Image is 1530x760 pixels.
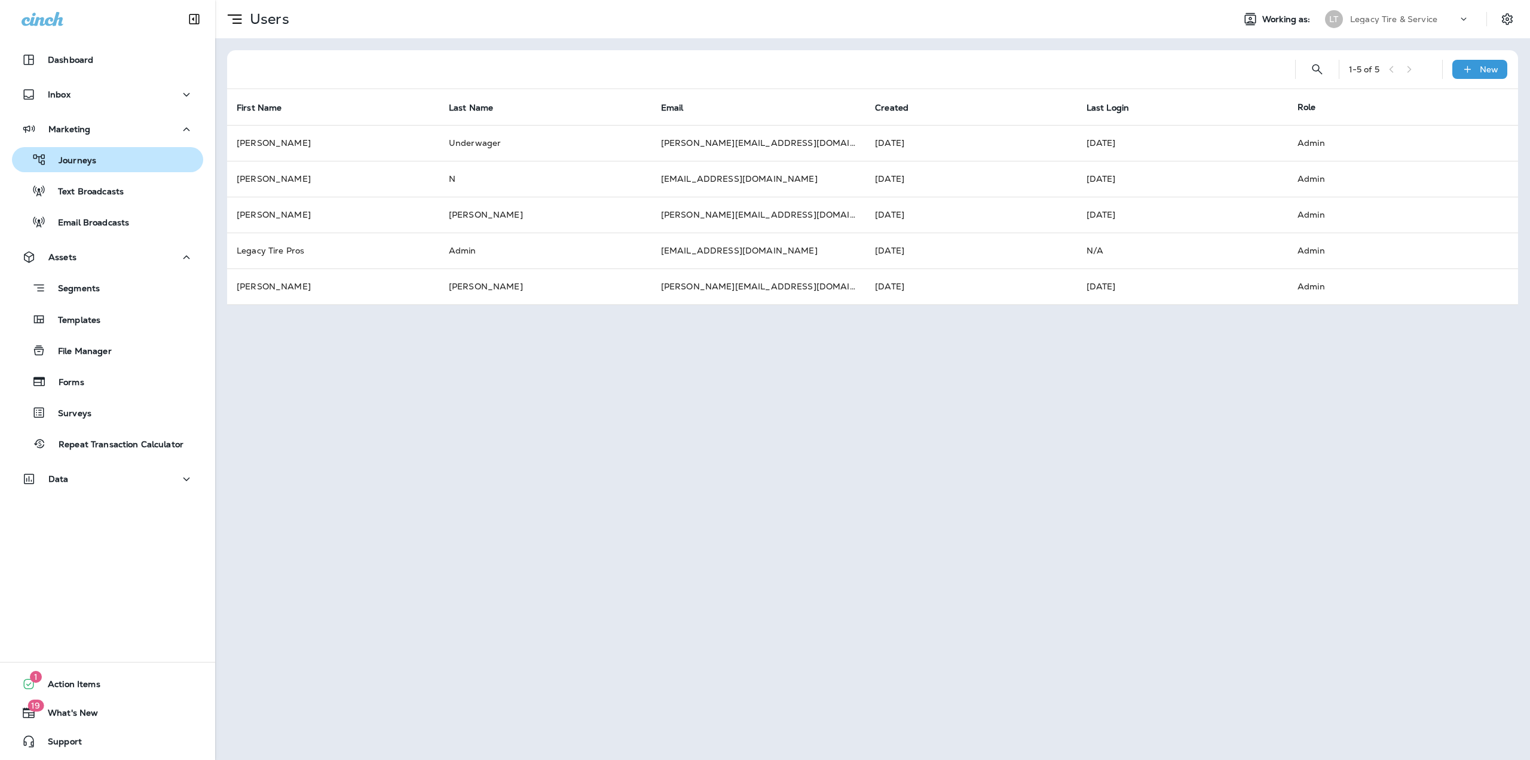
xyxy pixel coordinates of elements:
button: Templates [12,307,203,332]
button: Assets [12,245,203,269]
td: Admin [439,233,651,268]
td: N [439,161,651,197]
button: 1Action Items [12,672,203,696]
div: 1 - 5 of 5 [1349,65,1379,74]
span: 19 [27,700,44,712]
span: Working as: [1262,14,1313,25]
td: [DATE] [1077,197,1288,233]
span: Last Name [449,102,509,113]
span: Email [661,102,699,113]
td: [DATE] [1077,268,1288,304]
p: Legacy Tire & Service [1350,14,1437,24]
td: N/A [1077,233,1288,268]
span: Last Login [1087,102,1145,113]
button: 19What's New [12,701,203,725]
td: Admin [1288,268,1499,304]
button: File Manager [12,338,203,363]
button: Repeat Transaction Calculator [12,431,203,456]
p: Journeys [47,155,96,167]
span: Role [1298,102,1316,112]
td: Underwager [439,125,651,161]
span: Created [875,103,908,113]
td: Admin [1288,161,1499,197]
button: Surveys [12,400,203,425]
p: Email Broadcasts [46,218,129,229]
button: Settings [1497,8,1518,30]
td: [PERSON_NAME] [439,268,651,304]
span: Last Name [449,103,493,113]
button: Segments [12,275,203,301]
button: Forms [12,369,203,394]
td: [DATE] [865,125,1077,161]
button: Search Users [1305,57,1329,81]
span: Email [661,103,684,113]
td: [PERSON_NAME] [439,197,651,233]
td: [DATE] [865,161,1077,197]
p: Repeat Transaction Calculator [47,439,183,451]
button: Dashboard [12,48,203,72]
span: First Name [237,103,281,113]
td: [DATE] [1077,125,1288,161]
td: [EMAIL_ADDRESS][DOMAIN_NAME] [651,161,865,197]
td: [EMAIL_ADDRESS][DOMAIN_NAME] [651,233,865,268]
span: What's New [36,708,98,722]
td: Admin [1288,197,1499,233]
td: [DATE] [865,268,1077,304]
p: Segments [46,283,100,295]
button: Data [12,467,203,491]
td: [DATE] [1077,161,1288,197]
p: Users [245,10,289,28]
span: First Name [237,102,297,113]
td: [PERSON_NAME] [227,125,439,161]
button: Marketing [12,117,203,141]
span: Action Items [36,679,100,694]
p: Dashboard [48,55,93,65]
td: Admin [1288,125,1499,161]
td: [PERSON_NAME] [227,161,439,197]
td: [PERSON_NAME][EMAIL_ADDRESS][DOMAIN_NAME] [651,268,865,304]
td: [PERSON_NAME] [227,197,439,233]
p: Inbox [48,90,71,99]
span: Support [36,737,82,751]
button: Text Broadcasts [12,178,203,203]
span: Created [875,102,924,113]
div: LT [1325,10,1343,28]
p: Text Broadcasts [46,187,124,198]
p: Forms [47,377,84,389]
td: [PERSON_NAME][EMAIL_ADDRESS][DOMAIN_NAME] [651,125,865,161]
p: Assets [48,252,76,262]
td: [PERSON_NAME][EMAIL_ADDRESS][DOMAIN_NAME] [651,197,865,233]
button: Email Broadcasts [12,209,203,234]
p: Marketing [48,124,90,134]
p: Data [48,474,69,484]
p: Surveys [46,408,91,420]
p: File Manager [46,346,112,358]
td: Admin [1288,233,1499,268]
td: Legacy Tire Pros [227,233,439,268]
td: [DATE] [865,233,1077,268]
p: New [1480,65,1498,74]
p: Templates [46,315,100,326]
td: [DATE] [865,197,1077,233]
button: Journeys [12,147,203,172]
button: Collapse Sidebar [178,7,211,31]
button: Support [12,730,203,753]
button: Inbox [12,83,203,106]
td: [PERSON_NAME] [227,268,439,304]
span: 1 [30,671,42,683]
span: Last Login [1087,103,1129,113]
